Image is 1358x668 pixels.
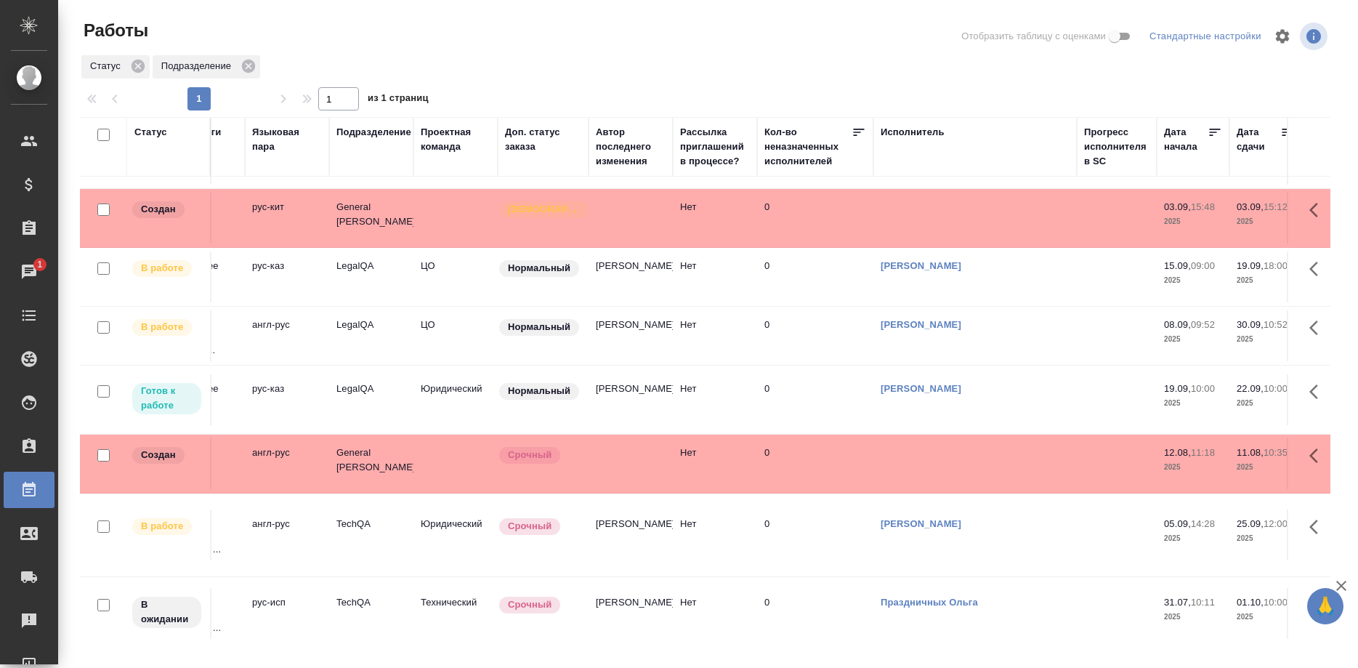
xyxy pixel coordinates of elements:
td: [PERSON_NAME] [589,588,673,639]
td: рус-кит [245,193,329,244]
button: Здесь прячутся важные кнопки [1301,510,1335,544]
p: 18:00 [1264,260,1288,271]
button: Здесь прячутся важные кнопки [1301,193,1335,228]
td: Юридический [413,510,498,560]
td: Нет [673,310,757,361]
span: 🙏 [1313,591,1338,621]
td: 0 [757,251,873,302]
p: 15.09, [1164,260,1191,271]
td: ЦО [413,310,498,361]
p: Создан [141,202,176,217]
td: Юридический [413,374,498,425]
a: [PERSON_NAME] [881,518,961,529]
p: 08.09, [1164,319,1191,330]
button: 🙏 [1307,588,1343,624]
p: Срочный [508,519,551,534]
div: Кол-во неназначенных исполнителей [764,125,852,169]
td: [PERSON_NAME] [589,374,673,425]
p: 31.07, [1164,597,1191,608]
div: Языковая пара [252,125,322,154]
p: Подразделение [161,59,236,73]
td: англ-рус [245,310,329,361]
div: Дата начала [1164,125,1208,154]
p: 09:00 [1191,260,1215,271]
span: 1 [28,257,51,272]
div: Статус [134,125,167,140]
p: 2025 [1164,214,1222,229]
p: Готов к работе [141,384,193,413]
td: General [PERSON_NAME] [329,438,413,489]
p: 25.09, [1237,518,1264,529]
span: Отобразить таблицу с оценками [961,29,1106,44]
p: 2025 [1237,396,1295,411]
td: Нет [673,510,757,560]
div: Исполнитель назначен, приступать к работе пока рано [131,595,203,629]
div: Проектная команда [421,125,490,154]
p: 11:18 [1191,447,1215,458]
p: В работе [141,519,183,534]
span: Работы [80,19,148,42]
td: LegalQA [329,251,413,302]
td: Нет [673,438,757,489]
div: Автор последнего изменения [596,125,666,169]
td: [PERSON_NAME] [589,251,673,302]
div: Исполнитель [881,125,945,140]
div: Доп. статус заказа [505,125,581,154]
p: 12.08, [1164,447,1191,458]
p: 15:12 [1264,201,1288,212]
p: Нормальный [508,320,570,334]
p: 2025 [1237,610,1295,624]
p: 22.09, [1237,383,1264,394]
p: Нормальный [508,384,570,398]
p: В ожидании [141,597,193,627]
td: рус-каз [245,374,329,425]
div: Подразделение [153,55,260,79]
p: 2025 [1164,273,1222,288]
p: 14:28 [1191,518,1215,529]
p: 01.10, [1237,597,1264,608]
div: Исполнитель выполняет работу [131,318,203,337]
div: Заказ еще не согласован с клиентом, искать исполнителей рано [131,446,203,465]
td: TechQA [329,510,413,560]
td: General [PERSON_NAME] [329,193,413,244]
p: Создан [141,448,176,462]
div: Прогресс исполнителя в SC [1084,125,1149,169]
div: Рассылка приглашений в процессе? [680,125,750,169]
div: Статус [81,55,150,79]
p: 09:52 [1191,319,1215,330]
p: В работе [141,320,183,334]
span: из 1 страниц [368,89,429,110]
td: 0 [757,588,873,639]
p: В работе [141,261,183,275]
div: Заказ еще не согласован с клиентом, искать исполнителей рано [131,200,203,220]
p: Нормальный [508,261,570,275]
td: Нет [673,251,757,302]
td: рус-каз [245,251,329,302]
a: 1 [4,254,54,290]
p: 2025 [1237,332,1295,347]
p: 19.09, [1164,383,1191,394]
p: Срочный [508,597,551,612]
a: [PERSON_NAME] [881,260,961,271]
div: Исполнитель может приступить к работе [131,382,203,416]
p: 10:00 [1264,383,1288,394]
p: 10:11 [1191,597,1215,608]
button: Здесь прячутся важные кнопки [1301,438,1335,473]
td: [PERSON_NAME] [589,510,673,560]
td: Нет [673,374,757,425]
td: 0 [757,374,873,425]
p: 10:52 [1264,319,1288,330]
p: 03.09, [1237,201,1264,212]
div: Исполнитель выполняет работу [131,517,203,536]
p: [DEMOGRAPHIC_DATA] [508,202,581,217]
button: Здесь прячутся важные кнопки [1301,588,1335,623]
p: 2025 [1237,460,1295,475]
p: 2025 [1237,531,1295,546]
td: Нет [673,588,757,639]
p: Срочный [508,448,551,462]
span: Посмотреть информацию [1300,23,1330,50]
div: split button [1146,25,1265,48]
td: Нет [673,193,757,244]
td: англ-рус [245,510,329,560]
td: LegalQA [329,310,413,361]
